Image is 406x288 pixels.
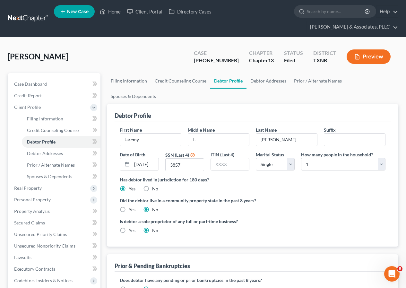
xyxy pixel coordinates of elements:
span: Personal Property [14,197,51,202]
a: Spouses & Dependents [22,171,100,182]
span: 8 [397,266,402,271]
iframe: Intercom live chat [384,266,400,282]
input: XXXX [166,159,204,171]
span: Debtor Profile [27,139,56,144]
div: Case [194,49,239,57]
label: Is debtor a sole proprietor of any full or part-time business? [120,218,249,225]
label: First Name [120,127,142,133]
a: Case Dashboard [9,78,100,90]
a: Spouses & Dependents [107,89,160,104]
span: Case Dashboard [14,81,47,87]
label: Does debtor have any pending or prior bankruptcies in the past 8 years? [120,277,385,284]
input: -- [256,134,317,146]
label: No [152,186,158,192]
a: Filing Information [22,113,100,125]
input: -- [324,134,385,146]
div: Prior & Pending Bankruptcies [115,262,190,270]
input: XXXX [211,158,249,170]
input: M.I [188,134,249,146]
div: District [313,49,336,57]
span: Real Property [14,185,42,191]
label: Middle Name [188,127,215,133]
span: Property Analysis [14,208,50,214]
div: Chapter [249,57,274,64]
a: Unsecured Nonpriority Claims [9,240,100,252]
a: Help [376,6,398,17]
input: Search by name... [307,5,366,17]
div: Chapter [249,49,274,57]
a: Prior / Alternate Names [22,159,100,171]
span: Filing Information [27,116,63,121]
a: Prior / Alternate Names [290,73,346,89]
a: Lawsuits [9,252,100,263]
a: Directory Cases [166,6,215,17]
span: Executory Contracts [14,266,55,272]
label: No [152,206,158,213]
label: Did the debtor live in a community property state in the past 8 years? [120,197,385,204]
span: Credit Counseling Course [27,127,79,133]
span: 13 [268,57,274,63]
label: Yes [129,186,135,192]
label: Yes [129,227,135,234]
label: Marital Status [256,151,284,158]
span: Prior / Alternate Names [27,162,75,168]
div: Filed [284,57,303,64]
span: Credit Report [14,93,42,98]
a: Property Analysis [9,205,100,217]
label: SSN (Last 4) [165,152,189,158]
label: Yes [129,206,135,213]
label: Has debtor lived in jurisdiction for 180 days? [120,176,385,183]
a: Credit Counseling Course [22,125,100,136]
a: Home [97,6,124,17]
button: Preview [347,49,391,64]
span: Lawsuits [14,255,31,260]
div: Status [284,49,303,57]
a: Unsecured Priority Claims [9,229,100,240]
label: Date of Birth [120,151,145,158]
div: Debtor Profile [115,112,151,119]
a: Credit Report [9,90,100,101]
label: How many people in the household? [301,151,373,158]
span: Codebtors Insiders & Notices [14,278,73,283]
a: Debtor Addresses [22,148,100,159]
input: -- [120,134,181,146]
a: Debtor Profile [210,73,246,89]
span: Secured Claims [14,220,45,225]
label: No [152,227,158,234]
a: [PERSON_NAME] & Associates, PLLC [307,21,398,33]
label: ITIN (Last 4) [211,151,234,158]
span: Spouses & Dependents [27,174,72,179]
a: Secured Claims [9,217,100,229]
span: Debtor Addresses [27,151,63,156]
span: Unsecured Nonpriority Claims [14,243,75,249]
a: Executory Contracts [9,263,100,275]
a: Debtor Addresses [246,73,290,89]
label: Last Name [256,127,277,133]
div: [PHONE_NUMBER] [194,57,239,64]
div: TXNB [313,57,336,64]
a: Debtor Profile [22,136,100,148]
span: Unsecured Priority Claims [14,231,67,237]
span: Client Profile [14,104,41,110]
span: [PERSON_NAME] [8,52,68,61]
input: MM/DD/YYYY [132,158,158,170]
a: Credit Counseling Course [151,73,210,89]
span: New Case [67,9,89,14]
label: Suffix [324,127,336,133]
a: Client Portal [124,6,166,17]
a: Filing Information [107,73,151,89]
